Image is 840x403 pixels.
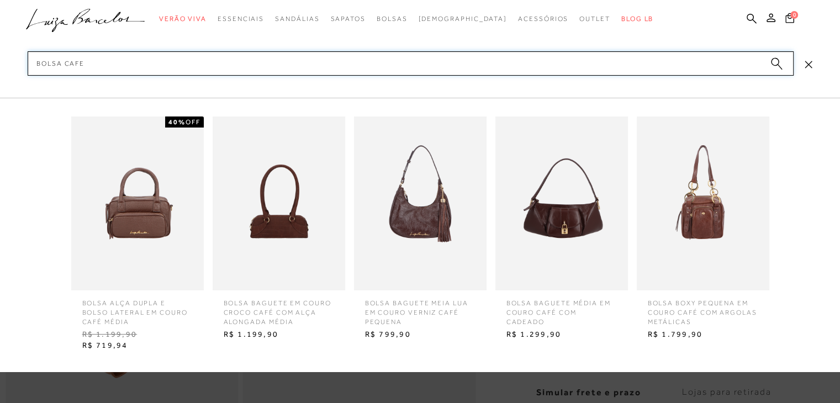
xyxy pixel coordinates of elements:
[637,116,769,290] img: BOLSA BOXY PEQUENA EM COURO CAFÉ COM ARGOLAS METÁLICAS
[210,116,348,343] a: BOLSA BAGUETE EM COURO CROCO CAFÉ COM ALÇA ALONGADA MÉDIA BOLSA BAGUETE EM COURO CROCO CAFÉ COM A...
[68,116,207,354] a: BOLSA ALÇA DUPLA E BOLSO LATERAL EM COURO CAFÉ MÉDIA 40%OFF BOLSA ALÇA DUPLA E BOLSO LATERAL EM C...
[518,15,568,23] span: Acessórios
[218,15,264,23] span: Essenciais
[498,290,625,326] span: BOLSA BAGUETE MÉDIA EM COURO CAFÉ COM CADEADO
[330,15,365,23] span: Sapatos
[275,9,319,29] a: categoryNavScreenReaderText
[377,15,408,23] span: Bolsas
[159,15,207,23] span: Verão Viva
[493,116,631,343] a: BOLSA BAGUETE MÉDIA EM COURO CAFÉ COM CADEADO BOLSA BAGUETE MÉDIA EM COURO CAFÉ COM CADEADO R$ 1....
[186,118,200,126] span: OFF
[621,9,653,29] a: BLOG LB
[213,116,345,290] img: BOLSA BAGUETE EM COURO CROCO CAFÉ COM ALÇA ALONGADA MÉDIA
[28,51,794,76] input: Buscar.
[275,15,319,23] span: Sandálias
[215,290,342,326] span: BOLSA BAGUETE EM COURO CROCO CAFÉ COM ALÇA ALONGADA MÉDIA
[218,9,264,29] a: categoryNavScreenReaderText
[357,326,484,343] span: R$ 799,90
[377,9,408,29] a: categoryNavScreenReaderText
[357,290,484,326] span: BOLSA BAGUETE MEIA LUA EM COURO VERNIZ CAFÉ PEQUENA
[498,326,625,343] span: R$ 1.299,90
[579,15,610,23] span: Outlet
[74,337,201,354] span: R$ 719,94
[354,116,487,290] img: BOLSA BAGUETE MEIA LUA EM COURO VERNIZ CAFÉ PEQUENA
[330,9,365,29] a: categoryNavScreenReaderText
[640,290,767,326] span: BOLSA BOXY PEQUENA EM COURO CAFÉ COM ARGOLAS METÁLICAS
[418,15,507,23] span: [DEMOGRAPHIC_DATA]
[74,326,201,343] span: R$ 1.199,90
[74,290,201,326] span: BOLSA ALÇA DUPLA E BOLSO LATERAL EM COURO CAFÉ MÉDIA
[168,118,186,126] strong: 40%
[418,9,507,29] a: noSubCategoriesText
[71,116,204,290] img: BOLSA ALÇA DUPLA E BOLSO LATERAL EM COURO CAFÉ MÉDIA
[579,9,610,29] a: categoryNavScreenReaderText
[215,326,342,343] span: R$ 1.199,90
[782,12,797,27] button: 0
[518,9,568,29] a: categoryNavScreenReaderText
[351,116,489,343] a: BOLSA BAGUETE MEIA LUA EM COURO VERNIZ CAFÉ PEQUENA BOLSA BAGUETE MEIA LUA EM COURO VERNIZ CAFÉ P...
[790,11,798,19] span: 0
[634,116,772,343] a: BOLSA BOXY PEQUENA EM COURO CAFÉ COM ARGOLAS METÁLICAS BOLSA BOXY PEQUENA EM COURO CAFÉ COM ARGOL...
[159,9,207,29] a: categoryNavScreenReaderText
[495,116,628,290] img: BOLSA BAGUETE MÉDIA EM COURO CAFÉ COM CADEADO
[640,326,767,343] span: R$ 1.799,90
[621,15,653,23] span: BLOG LB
